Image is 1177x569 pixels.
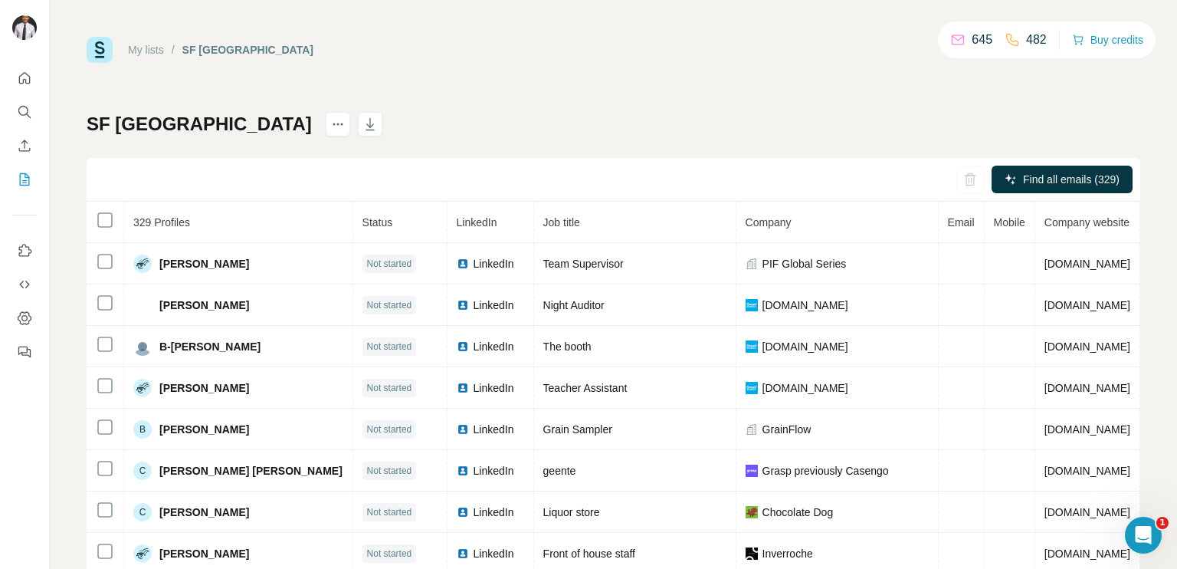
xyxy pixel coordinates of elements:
span: B-[PERSON_NAME] [159,339,261,354]
iframe: Intercom live chat [1125,517,1162,554]
img: Avatar [133,544,152,563]
img: company-logo [746,382,758,394]
span: [PERSON_NAME] [159,256,249,271]
span: [DOMAIN_NAME] [1044,258,1130,270]
button: Use Surfe API [12,271,37,298]
img: Surfe Logo [87,37,113,63]
span: Chocolate Dog [762,505,834,520]
p: 482 [1026,31,1047,49]
img: company-logo [746,465,758,477]
div: B [133,420,152,439]
div: C [133,462,152,480]
button: Enrich CSV [12,132,37,160]
img: company-logo [746,506,758,518]
span: Job title [543,216,580,229]
img: Avatar [133,296,152,314]
span: Not started [367,505,412,519]
img: Avatar [133,379,152,397]
h1: SF [GEOGRAPHIC_DATA] [87,112,312,136]
img: LinkedIn logo [457,506,469,518]
span: [DOMAIN_NAME] [1044,340,1130,353]
span: [PERSON_NAME] [159,546,249,561]
img: LinkedIn logo [457,382,469,394]
button: Find all emails (329) [992,166,1133,193]
span: LinkedIn [474,463,514,479]
span: [PERSON_NAME] [159,505,249,520]
span: 329 Profiles [133,216,190,229]
span: Team Supervisor [543,258,624,270]
span: Not started [367,381,412,395]
span: Not started [367,298,412,312]
span: Not started [367,257,412,271]
span: [DOMAIN_NAME] [762,298,848,313]
span: [PERSON_NAME] [159,422,249,437]
span: LinkedIn [474,546,514,561]
span: GrainFlow [762,422,811,437]
img: LinkedIn logo [457,465,469,477]
span: Status [362,216,393,229]
span: 1 [1156,517,1169,529]
img: LinkedIn logo [457,423,469,436]
span: [DOMAIN_NAME] [762,339,848,354]
img: Avatar [133,255,152,273]
span: LinkedIn [474,256,514,271]
span: Not started [367,423,412,436]
span: Not started [367,547,412,561]
span: [DOMAIN_NAME] [1044,423,1130,436]
img: LinkedIn logo [457,299,469,311]
span: LinkedIn [474,298,514,313]
span: [PERSON_NAME] [159,380,249,396]
button: Feedback [12,338,37,366]
span: [DOMAIN_NAME] [1044,548,1130,560]
span: Inverroche [762,546,813,561]
span: Liquor store [543,506,600,518]
button: Dashboard [12,304,37,332]
button: actions [326,112,350,136]
img: company-logo [746,299,758,311]
span: LinkedIn [474,380,514,396]
img: LinkedIn logo [457,258,469,270]
img: LinkedIn logo [457,340,469,353]
span: Not started [367,464,412,478]
span: Grain Sampler [543,423,612,436]
span: [DOMAIN_NAME] [1044,382,1130,394]
span: [DOMAIN_NAME] [1044,299,1130,311]
span: Teacher Assistant [543,382,628,394]
img: LinkedIn logo [457,548,469,560]
img: company-logo [746,340,758,353]
span: Grasp previously Casengo [762,463,889,479]
span: PIF Global Series [762,256,847,271]
span: geente [543,465,576,477]
span: Find all emails (329) [1023,172,1120,187]
span: Company website [1044,216,1129,229]
span: LinkedIn [474,505,514,520]
p: 645 [972,31,992,49]
span: [PERSON_NAME] [159,298,249,313]
img: company-logo [746,548,758,560]
div: C [133,503,152,521]
span: Front of house staff [543,548,635,560]
span: The booth [543,340,592,353]
span: Not started [367,340,412,354]
button: Buy credits [1072,29,1143,51]
img: Avatar [12,15,37,40]
span: [DOMAIN_NAME] [1044,465,1130,477]
img: Avatar [133,337,152,356]
span: Company [746,216,792,229]
span: LinkedIn [474,422,514,437]
span: [DOMAIN_NAME] [1044,506,1130,518]
button: Quick start [12,64,37,92]
span: Mobile [994,216,1025,229]
span: LinkedIn [457,216,497,229]
button: Use Surfe on LinkedIn [12,237,37,265]
span: Email [948,216,975,229]
a: My lists [128,44,164,56]
li: / [172,42,175,58]
div: SF [GEOGRAPHIC_DATA] [182,42,313,58]
button: Search [12,98,37,126]
button: My lists [12,166,37,193]
span: Night Auditor [543,299,605,311]
span: [DOMAIN_NAME] [762,380,848,396]
span: LinkedIn [474,339,514,354]
span: [PERSON_NAME] [PERSON_NAME] [159,463,343,479]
